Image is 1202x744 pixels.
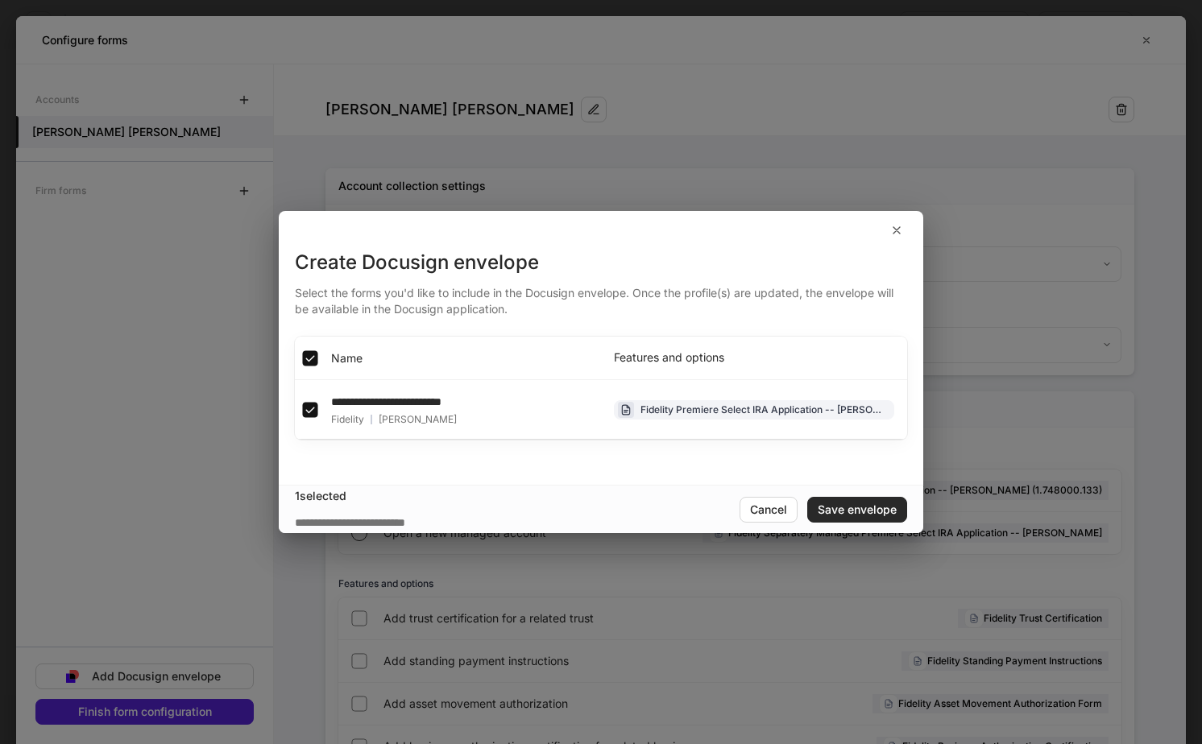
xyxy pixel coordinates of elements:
div: Save envelope [818,504,897,515]
div: 1 selected [295,488,740,504]
div: Create Docusign envelope [295,250,907,275]
span: Name [331,350,363,366]
div: Select the forms you'd like to include in the Docusign envelope. Once the profile(s) are updated,... [295,275,907,317]
th: Features and options [601,337,907,380]
div: Fidelity [331,413,457,426]
span: [PERSON_NAME] [379,413,457,426]
button: Save envelope [807,497,907,523]
button: Cancel [740,497,798,523]
div: Cancel [750,504,787,515]
div: Fidelity Premiere Select IRA Application -- [PERSON_NAME] (1.748000.133) [640,402,887,417]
